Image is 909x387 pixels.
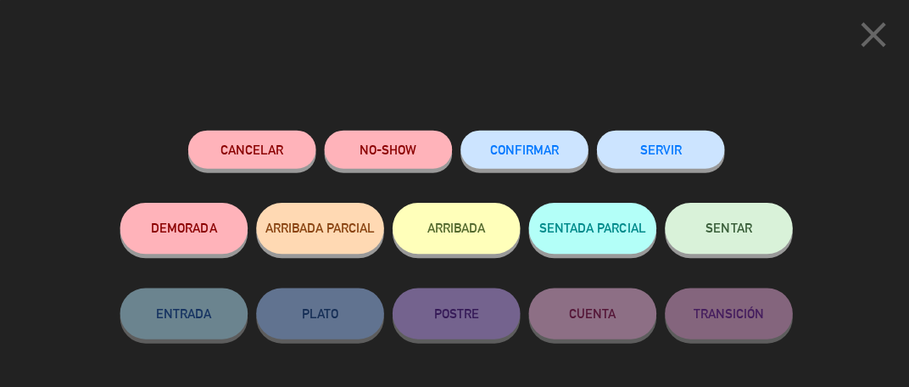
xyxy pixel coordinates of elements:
button: CONFIRMAR [459,130,586,168]
button: TRANSICIÓN [662,287,789,338]
button: ARRIBADA [391,202,518,253]
button: SENTAR [662,202,789,253]
button: PLATO [255,287,382,338]
span: CONFIRMAR [488,142,556,156]
span: SENTAR [703,220,749,234]
button: close [844,13,896,63]
button: ARRIBADA PARCIAL [255,202,382,253]
i: close [849,14,891,56]
button: Cancelar [187,130,315,168]
button: SERVIR [594,130,722,168]
button: DEMORADA [120,202,247,253]
button: CUENTA [527,287,654,338]
button: ENTRADA [120,287,247,338]
button: NO-SHOW [323,130,450,168]
span: ARRIBADA PARCIAL [265,220,374,234]
button: SENTADA PARCIAL [527,202,654,253]
button: POSTRE [391,287,518,338]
